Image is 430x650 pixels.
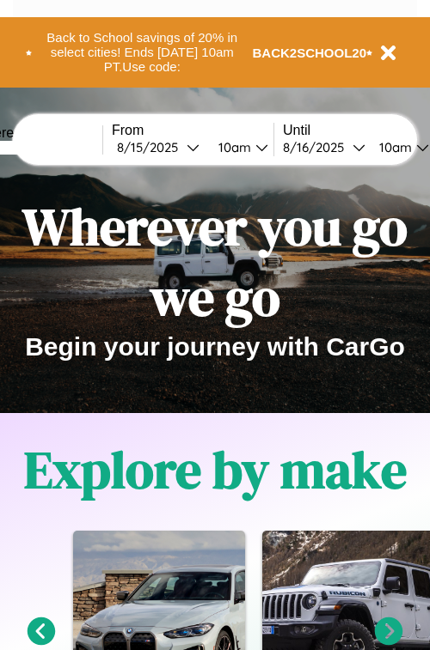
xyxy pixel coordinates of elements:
div: 8 / 16 / 2025 [283,139,353,155]
button: 10am [205,138,273,156]
div: 10am [371,139,416,155]
div: 10am [210,139,255,155]
b: BACK2SCHOOL20 [253,46,367,60]
button: Back to School savings of 20% in select cities! Ends [DATE] 10am PT.Use code: [32,26,253,79]
h1: Explore by make [24,434,407,505]
label: From [112,123,273,138]
button: 8/15/2025 [112,138,205,156]
div: 8 / 15 / 2025 [117,139,187,155]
